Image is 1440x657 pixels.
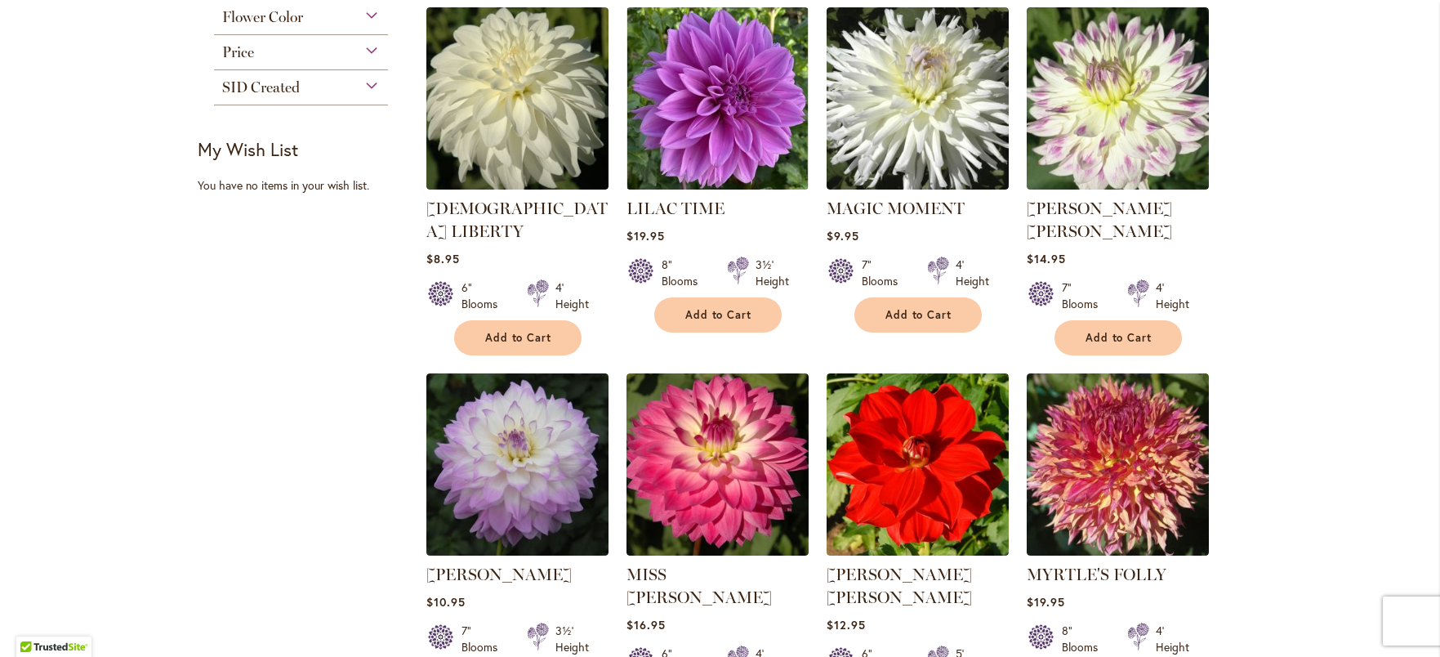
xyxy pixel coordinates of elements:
a: Lilac Time [626,177,809,193]
span: $10.95 [426,594,466,610]
div: 8" Blooms [662,257,707,289]
span: SID Created [222,78,300,96]
div: 6" Blooms [461,279,507,312]
span: Add to Cart [1086,331,1152,345]
a: [DEMOGRAPHIC_DATA] LIBERTY [426,199,608,241]
div: 3½' Height [756,257,789,289]
span: Price [222,43,254,61]
a: MAGIC MOMENT [827,199,965,218]
div: 3½' Height [555,623,589,655]
img: MISS DELILAH [626,373,809,556]
a: LADY LIBERTY [426,177,609,193]
div: 7" Blooms [461,623,507,655]
div: 7" Blooms [1062,279,1108,312]
span: Add to Cart [885,308,952,322]
a: MARGARET ELLEN [1027,177,1209,193]
a: MISS DELILAH [626,543,809,559]
div: 4' Height [1156,279,1189,312]
img: MAGIC MOMENT [827,7,1009,190]
div: 8" Blooms [1062,623,1108,655]
button: Add to Cart [1054,320,1182,355]
a: MISS [PERSON_NAME] [626,565,772,607]
img: Lilac Time [626,7,809,190]
a: [PERSON_NAME] [PERSON_NAME] [827,565,972,607]
div: 7" Blooms [862,257,907,289]
span: $12.95 [827,617,866,632]
a: [PERSON_NAME] [PERSON_NAME] [1027,199,1172,241]
span: Flower Color [222,8,303,26]
span: $8.95 [426,251,460,266]
a: MAGIC MOMENT [827,177,1009,193]
button: Add to Cart [854,297,982,333]
div: 4' Height [956,257,989,289]
a: LILAC TIME [626,199,724,218]
span: $19.95 [1027,594,1065,610]
span: Add to Cart [685,308,752,322]
div: 4' Height [555,279,589,312]
span: $19.95 [626,228,665,244]
span: $14.95 [1027,251,1066,266]
img: MIKAYLA MIRANDA [426,373,609,556]
img: MARGARET ELLEN [1027,7,1209,190]
strong: My Wish List [198,137,298,161]
button: Add to Cart [454,320,582,355]
a: MOLLY ANN [827,543,1009,559]
img: MOLLY ANN [827,373,1009,556]
div: 4' Height [1156,623,1189,655]
span: $16.95 [626,617,666,632]
img: LADY LIBERTY [426,7,609,190]
a: MYRTLE'S FOLLY [1027,565,1166,584]
a: MIKAYLA MIRANDA [426,543,609,559]
span: Add to Cart [485,331,552,345]
div: You have no items in your wish list. [198,177,416,194]
a: [PERSON_NAME] [426,565,572,584]
iframe: Launch Accessibility Center [12,599,58,645]
img: MYRTLE'S FOLLY [1027,373,1209,556]
span: $9.95 [827,228,859,244]
button: Add to Cart [654,297,782,333]
a: MYRTLE'S FOLLY [1027,543,1209,559]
